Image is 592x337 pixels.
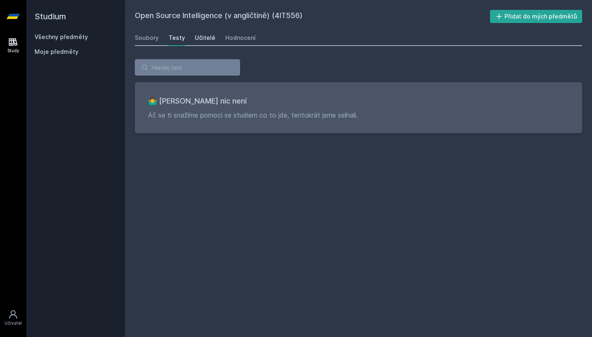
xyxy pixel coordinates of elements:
button: Přidat do mých předmětů [490,10,583,23]
a: Učitelé [195,30,215,46]
div: Soubory [135,34,159,42]
div: Uživatel [5,320,22,326]
div: Study [7,48,19,54]
a: Hodnocení [225,30,256,46]
span: Moje předměty [35,48,79,56]
h2: Open Source Intelligence (v angličtině) (4IT556) [135,10,490,23]
a: Všechny předměty [35,33,88,40]
a: Study [2,33,25,58]
div: Hodnocení [225,34,256,42]
h3: 🤷‍♂️ [PERSON_NAME] nic není [148,95,569,107]
input: Hledej test [135,59,240,76]
a: Soubory [135,30,159,46]
div: Učitelé [195,34,215,42]
a: Uživatel [2,305,25,330]
div: Testy [169,34,185,42]
a: Testy [169,30,185,46]
p: Ač se ti snažíme pomoci se studiem co to jde, tentokrát jsme selhali. [148,110,569,120]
